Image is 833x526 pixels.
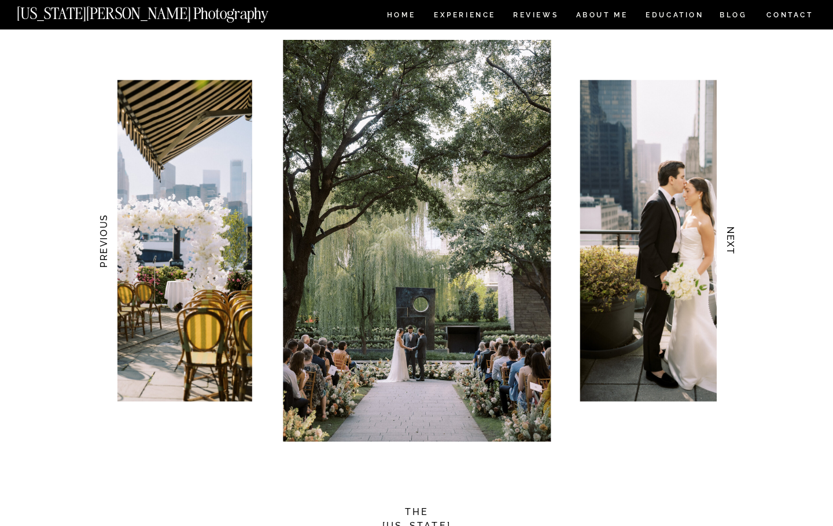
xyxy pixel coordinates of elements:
[576,12,628,21] a: ABOUT ME
[720,12,747,21] a: BLOG
[97,205,109,277] h3: PREVIOUS
[725,205,737,277] h3: NEXT
[513,12,556,21] a: REVIEWS
[434,12,495,21] a: Experience
[17,6,307,16] a: [US_STATE][PERSON_NAME] Photography
[766,9,814,21] a: CONTACT
[644,12,705,21] a: EDUCATION
[385,12,418,21] a: HOME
